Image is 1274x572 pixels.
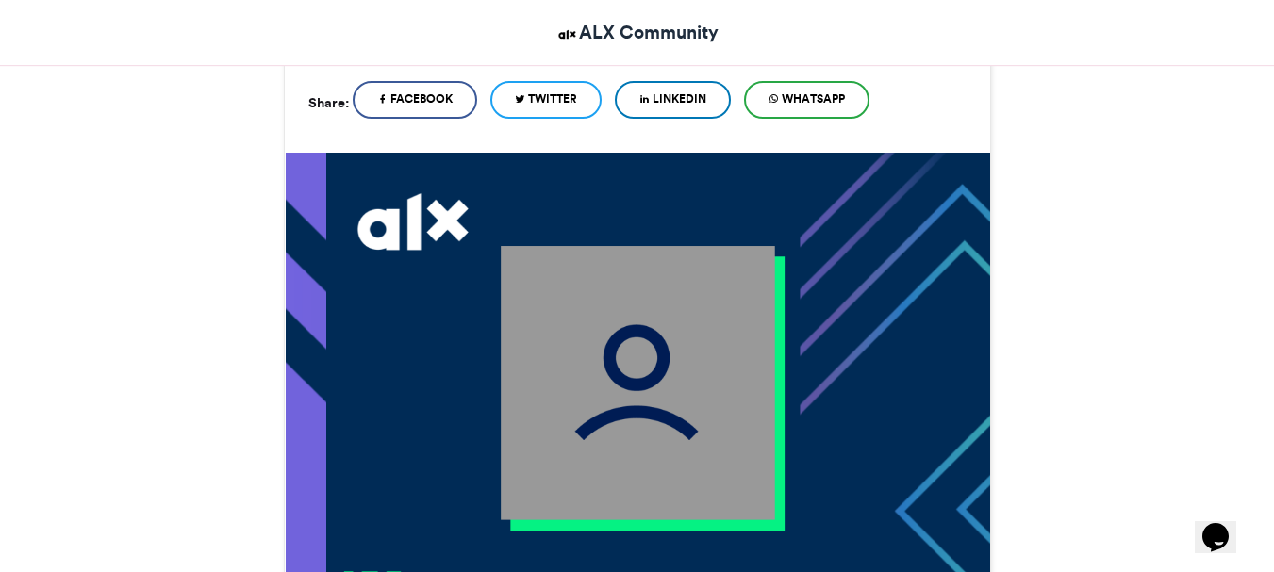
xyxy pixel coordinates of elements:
[653,90,706,107] span: LinkedIn
[528,90,577,107] span: Twitter
[353,81,477,119] a: Facebook
[555,19,719,46] a: ALX Community
[390,90,453,107] span: Facebook
[615,81,731,119] a: LinkedIn
[308,90,349,115] h5: Share:
[501,246,775,520] img: user_filled.png
[782,90,845,107] span: WhatsApp
[555,23,579,46] img: ALX Community
[490,81,602,119] a: Twitter
[744,81,869,119] a: WhatsApp
[1195,497,1255,553] iframe: chat widget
